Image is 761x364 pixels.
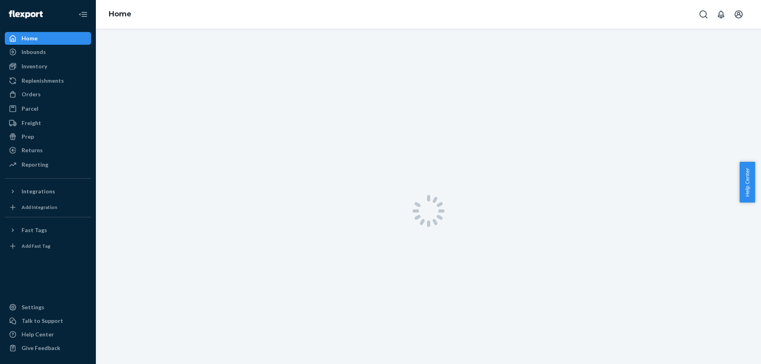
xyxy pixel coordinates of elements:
[22,226,47,234] div: Fast Tags
[5,130,91,143] a: Prep
[5,224,91,237] button: Fast Tags
[5,88,91,101] a: Orders
[5,46,91,58] a: Inbounds
[5,328,91,341] a: Help Center
[22,62,47,70] div: Inventory
[22,77,64,85] div: Replenishments
[22,90,41,98] div: Orders
[5,60,91,73] a: Inventory
[695,6,711,22] button: Open Search Box
[5,32,91,45] a: Home
[739,162,755,203] button: Help Center
[102,3,138,26] ol: breadcrumbs
[5,314,91,327] button: Talk to Support
[22,317,63,325] div: Talk to Support
[22,161,48,169] div: Reporting
[731,6,747,22] button: Open account menu
[109,10,131,18] a: Home
[5,185,91,198] button: Integrations
[22,303,44,311] div: Settings
[5,144,91,157] a: Returns
[5,102,91,115] a: Parcel
[22,105,38,113] div: Parcel
[5,74,91,87] a: Replenishments
[22,34,38,42] div: Home
[5,301,91,314] a: Settings
[5,117,91,129] a: Freight
[22,344,60,352] div: Give Feedback
[9,10,43,18] img: Flexport logo
[22,330,54,338] div: Help Center
[713,6,729,22] button: Open notifications
[22,187,55,195] div: Integrations
[5,201,91,214] a: Add Integration
[75,6,91,22] button: Close Navigation
[22,133,34,141] div: Prep
[22,119,41,127] div: Freight
[22,48,46,56] div: Inbounds
[22,204,57,211] div: Add Integration
[5,240,91,253] a: Add Fast Tag
[5,158,91,171] a: Reporting
[5,342,91,354] button: Give Feedback
[22,243,50,249] div: Add Fast Tag
[22,146,43,154] div: Returns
